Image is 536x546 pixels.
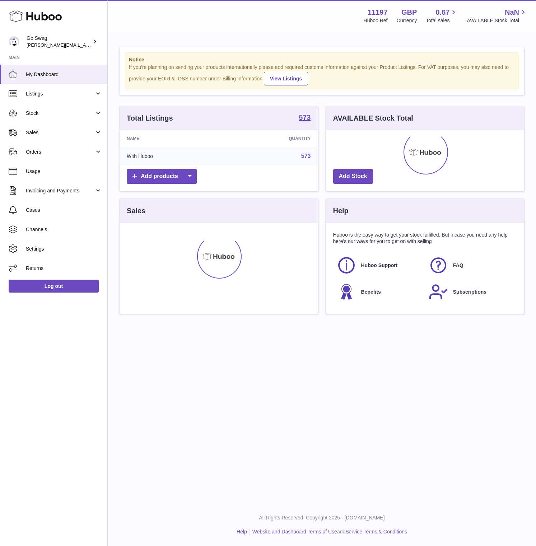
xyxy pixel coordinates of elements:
[252,529,337,535] a: Website and Dashboard Terms of Use
[26,187,94,194] span: Invoicing and Payments
[299,114,311,121] strong: 573
[26,246,102,252] span: Settings
[129,64,515,85] div: If you're planning on sending your products internationally please add required customs informati...
[345,529,407,535] a: Service Terms & Conditions
[333,169,373,184] a: Add Stock
[127,206,145,216] h3: Sales
[401,8,417,17] strong: GBP
[301,153,311,159] a: 573
[429,282,513,302] a: Subscriptions
[26,149,94,155] span: Orders
[120,147,224,165] td: With Huboo
[333,206,349,216] h3: Help
[26,168,102,175] span: Usage
[27,42,144,48] span: [PERSON_NAME][EMAIL_ADDRESS][DOMAIN_NAME]
[337,256,421,275] a: Huboo Support
[337,282,421,302] a: Benefits
[26,90,94,97] span: Listings
[364,17,388,24] div: Huboo Ref
[361,262,398,269] span: Huboo Support
[453,289,486,295] span: Subscriptions
[26,71,102,78] span: My Dashboard
[127,113,173,123] h3: Total Listings
[505,8,519,17] span: NaN
[467,17,527,24] span: AVAILABLE Stock Total
[113,514,530,521] p: All Rights Reserved. Copyright 2025 - [DOMAIN_NAME]
[26,207,102,214] span: Cases
[397,17,417,24] div: Currency
[127,169,197,184] a: Add products
[26,265,102,272] span: Returns
[9,280,99,293] a: Log out
[426,17,458,24] span: Total sales
[361,289,381,295] span: Benefits
[426,8,458,24] a: 0.67 Total sales
[26,226,102,233] span: Channels
[120,130,224,147] th: Name
[9,36,19,47] img: leigh@goswag.com
[299,114,311,122] a: 573
[26,110,94,117] span: Stock
[453,262,463,269] span: FAQ
[237,529,247,535] a: Help
[250,528,407,535] li: and
[436,8,450,17] span: 0.67
[333,113,413,123] h3: AVAILABLE Stock Total
[368,8,388,17] strong: 11197
[27,35,91,48] div: Go Swag
[224,130,318,147] th: Quantity
[467,8,527,24] a: NaN AVAILABLE Stock Total
[429,256,513,275] a: FAQ
[129,56,515,63] strong: Notice
[264,72,308,85] a: View Listings
[26,129,94,136] span: Sales
[333,232,517,245] p: Huboo is the easy way to get your stock fulfilled. But incase you need any help here's our ways f...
